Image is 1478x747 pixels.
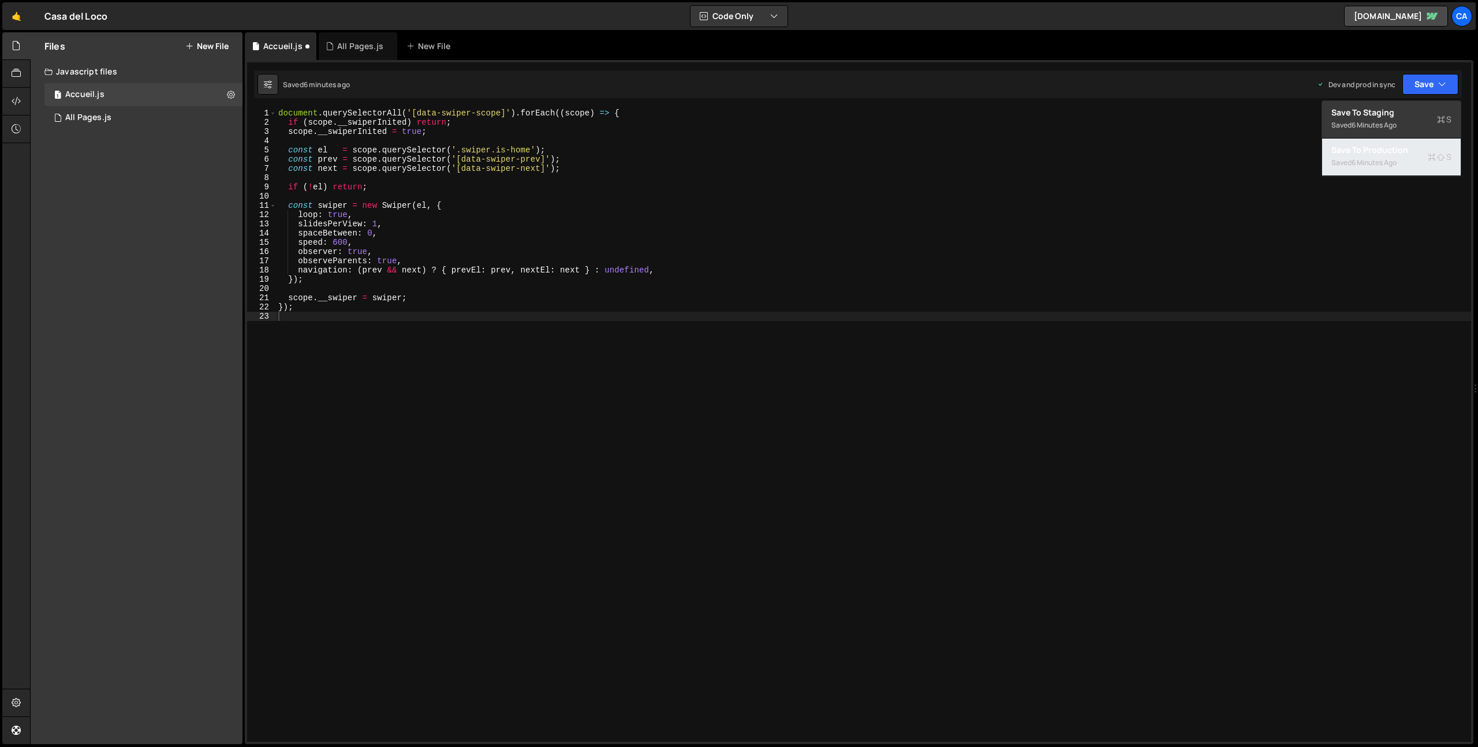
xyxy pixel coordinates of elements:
[247,173,277,182] div: 8
[691,6,787,27] button: Code Only
[44,106,242,129] div: 16791/45882.js
[263,40,303,52] div: Accueil.js
[247,312,277,321] div: 23
[247,302,277,312] div: 22
[1428,151,1451,163] span: S
[337,40,383,52] div: All Pages.js
[44,9,107,23] div: Casa del Loco
[283,80,350,89] div: Saved
[247,136,277,145] div: 4
[44,83,242,106] div: 16791/45941.js
[247,164,277,173] div: 7
[65,89,104,100] div: Accueil.js
[247,118,277,127] div: 2
[247,127,277,136] div: 3
[1331,118,1451,132] div: Saved
[247,109,277,118] div: 1
[1352,158,1397,167] div: 6 minutes ago
[1317,80,1395,89] div: Dev and prod in sync
[247,275,277,284] div: 19
[247,229,277,238] div: 14
[65,113,111,123] div: All Pages.js
[247,155,277,164] div: 6
[1331,107,1451,118] div: Save to Staging
[1331,144,1451,156] div: Save to Production
[1352,120,1397,130] div: 6 minutes ago
[247,219,277,229] div: 13
[2,2,31,30] a: 🤙
[31,60,242,83] div: Javascript files
[304,80,350,89] div: 6 minutes ago
[1322,139,1461,176] button: Save to ProductionS Saved6 minutes ago
[247,238,277,247] div: 15
[1331,156,1451,170] div: Saved
[247,182,277,192] div: 9
[247,192,277,201] div: 10
[1344,6,1448,27] a: [DOMAIN_NAME]
[185,42,229,51] button: New File
[1451,6,1472,27] a: Ca
[1437,114,1451,125] span: S
[247,266,277,275] div: 18
[406,40,455,52] div: New File
[247,284,277,293] div: 20
[247,256,277,266] div: 17
[1322,101,1461,139] button: Save to StagingS Saved6 minutes ago
[1402,74,1458,95] button: Save
[247,210,277,219] div: 12
[247,201,277,210] div: 11
[247,293,277,302] div: 21
[44,40,65,53] h2: Files
[247,247,277,256] div: 16
[54,91,61,100] span: 1
[247,145,277,155] div: 5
